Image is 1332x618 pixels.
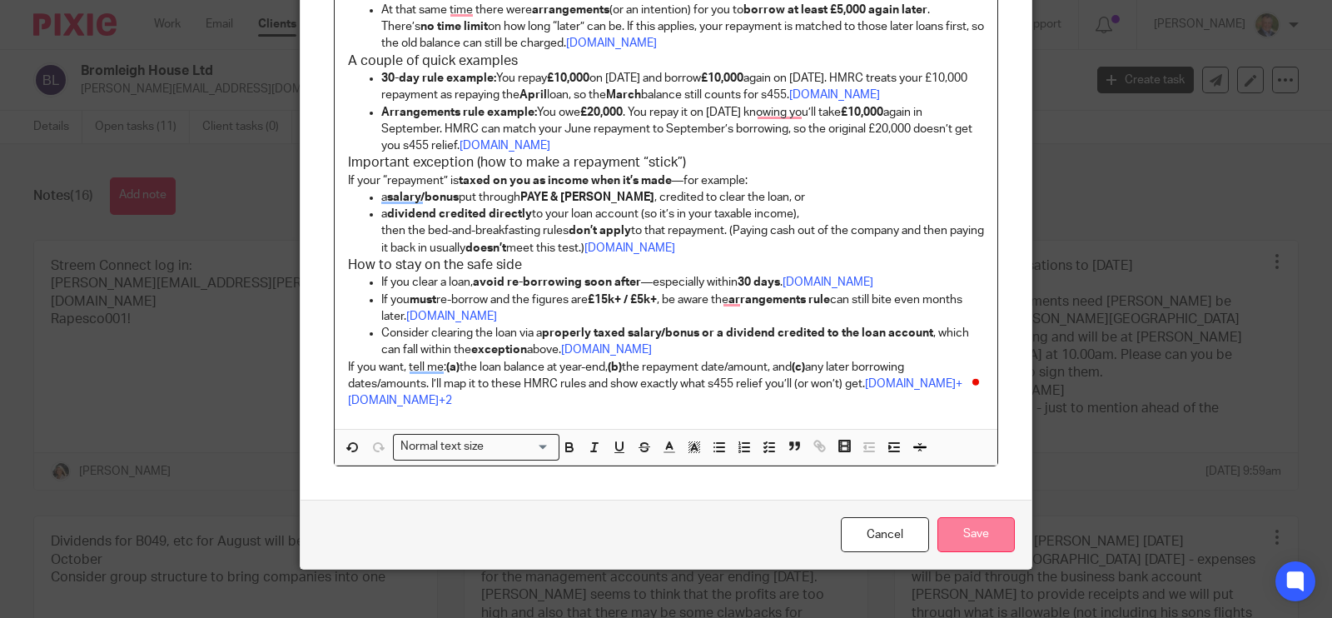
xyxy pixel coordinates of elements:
h3: Important exception (how to make a repayment “stick”) [348,154,984,172]
p: a put through , credited to clear the loan, or [381,189,984,206]
strong: don’t apply [569,225,631,237]
p: a to your loan account (so it’s in your taxable income), then the bed-and-breakfasting rules to t... [381,206,984,257]
strong: taxed on you as income when it’s made [459,175,672,187]
strong: Arrangements rule example: [381,107,537,118]
strong: dividend credited directly [387,208,532,220]
strong: March [606,89,641,101]
a: [DOMAIN_NAME] [566,37,657,49]
strong: avoid re-borrowing soon after [473,277,641,288]
h3: A couple of quick examples [348,52,984,70]
p: At that same time there were (or an intention) for you to . There’s on how long “later” can be. I... [381,2,984,52]
strong: £10,000 [841,107,883,118]
strong: April [519,89,547,101]
p: If you want, tell me: the loan balance at year-end, the repayment date/amount, and any later borr... [348,359,984,410]
strong: arrangements [532,4,609,16]
strong: 30 days [738,277,780,288]
p: If you re-borrow and the figures are , be aware the can still bite even months later. [381,292,984,326]
strong: £20,000 [580,107,623,118]
strong: exception [471,344,527,356]
p: You repay on [DATE] and borrow again on [DATE]. HMRC treats your £10,000 repayment as repaying th... [381,70,984,104]
strong: £15k+ / £5k+ [588,294,657,306]
p: If you clear a loan, —especially within . [381,274,984,291]
a: [DOMAIN_NAME] [584,242,675,254]
strong: PAYE & [PERSON_NAME] [520,192,654,203]
a: [DOMAIN_NAME] [789,89,880,101]
strong: (c) [792,361,805,373]
strong: no time limit [420,21,488,32]
strong: properly taxed salary/bonus or a dividend credited to the loan account [542,327,933,339]
a: [DOMAIN_NAME] [561,344,652,356]
a: Cancel [841,517,929,553]
strong: arrangements rule [728,294,830,306]
strong: (a) [446,361,460,373]
p: If your “repayment” is —for example: [348,172,984,189]
strong: 30-day rule example: [381,72,496,84]
strong: doesn’t [465,242,506,254]
strong: (b) [608,361,622,373]
a: [DOMAIN_NAME] [460,140,550,152]
span: Normal text size [397,438,488,456]
strong: borrow at least £5,000 again later [743,4,927,16]
input: Save [937,517,1015,553]
strong: must [410,294,436,306]
p: You owe . You repay it on [DATE] knowing you’ll take again in September. HMRC can match your June... [381,104,984,155]
input: Search for option [490,438,549,456]
strong: £10,000 [547,72,589,84]
strong: £10,000 [701,72,743,84]
p: Consider clearing the loan via a , which can fall within the above. [381,325,984,359]
h3: How to stay on the safe side [348,257,984,274]
strong: salary/bonus [387,192,459,203]
a: [DOMAIN_NAME] [406,311,497,322]
a: [DOMAIN_NAME] [783,277,873,288]
div: Search for option [393,434,559,460]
